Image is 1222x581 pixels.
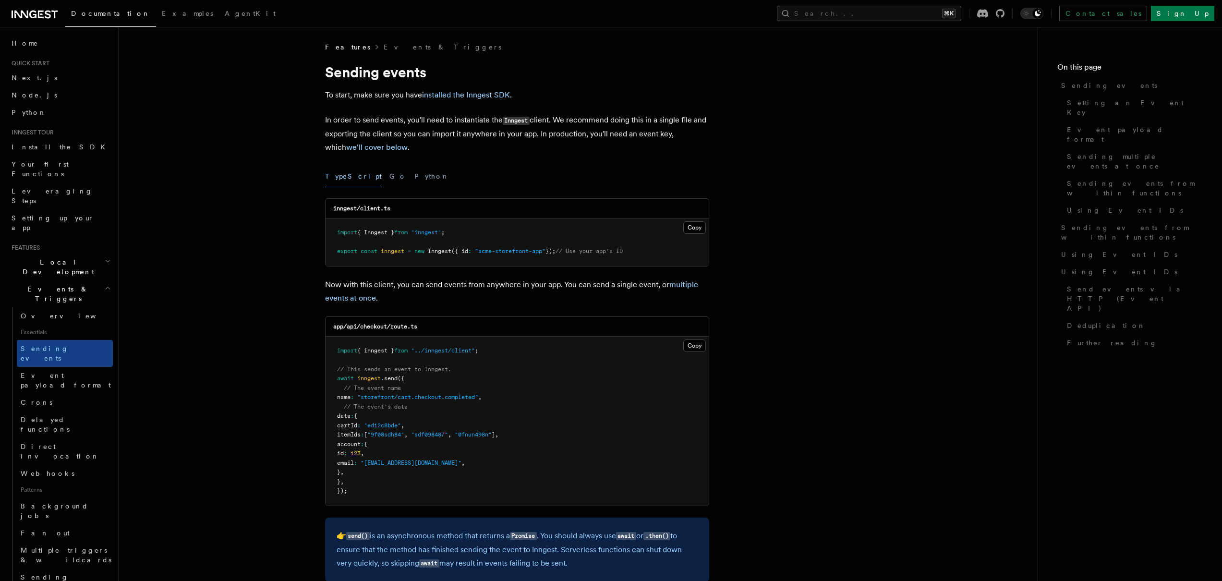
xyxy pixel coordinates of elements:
[942,9,956,18] kbd: ⌘K
[12,143,111,151] span: Install the SDK
[1063,317,1203,334] a: Deduplication
[364,431,367,438] span: [
[65,3,156,27] a: Documentation
[325,166,382,187] button: TypeScript
[354,412,357,419] span: {
[495,431,498,438] span: ,
[1057,219,1203,246] a: Sending events from within functions
[389,166,407,187] button: Go
[325,63,709,81] h1: Sending events
[351,394,354,400] span: :
[503,117,530,125] code: Inngest
[17,340,113,367] a: Sending events
[325,113,709,154] p: In order to send events, you'll need to instantiate the client. We recommend doing this in a sing...
[21,416,70,433] span: Delayed functions
[1067,179,1203,198] span: Sending events from within functions
[404,431,408,438] span: ,
[422,90,510,99] a: installed the Inngest SDK
[17,325,113,340] span: Essentials
[364,422,401,429] span: "ed12c8bde"
[357,422,361,429] span: :
[337,422,357,429] span: cartId
[468,248,472,254] span: :
[8,129,54,136] span: Inngest tour
[1067,321,1146,330] span: Deduplication
[408,248,411,254] span: =
[8,280,113,307] button: Events & Triggers
[21,345,69,362] span: Sending events
[333,205,390,212] code: inngest/client.ts
[492,431,495,438] span: ]
[325,278,709,305] p: Now with this client, you can send events from anywhere in your app. You can send a single event,...
[12,38,38,48] span: Home
[337,366,451,373] span: // This sends an event to Inngest.
[344,403,408,410] span: // The event's data
[441,229,445,236] span: ;
[1067,125,1203,144] span: Event payload format
[616,532,636,540] code: await
[21,546,111,564] span: Multiple triggers & wildcards
[12,109,47,116] span: Python
[1063,202,1203,219] a: Using Event IDs
[17,465,113,482] a: Webhooks
[510,532,537,540] code: Promise
[162,10,213,17] span: Examples
[8,254,113,280] button: Local Development
[1057,61,1203,77] h4: On this page
[361,450,364,457] span: ,
[8,284,105,303] span: Events & Triggers
[8,209,113,236] a: Setting up your app
[357,347,394,354] span: { inngest }
[1061,223,1203,242] span: Sending events from within functions
[340,478,344,485] span: ,
[337,248,357,254] span: export
[17,411,113,438] a: Delayed functions
[683,221,706,234] button: Copy
[337,412,351,419] span: data
[21,470,74,477] span: Webhooks
[361,441,364,448] span: :
[361,431,364,438] span: :
[8,156,113,182] a: Your first Functions
[340,469,344,475] span: ,
[381,375,398,382] span: .send
[21,312,120,320] span: Overview
[346,143,408,152] a: we'll cover below
[394,229,408,236] span: from
[325,42,370,52] span: Features
[337,394,351,400] span: name
[21,529,70,537] span: Fan out
[17,307,113,325] a: Overview
[337,347,357,354] span: import
[337,375,354,382] span: await
[1067,284,1203,313] span: Send events via HTTP (Event API)
[325,280,698,303] a: multiple events at once
[414,248,424,254] span: new
[337,460,354,466] span: email
[225,10,276,17] span: AgentKit
[8,182,113,209] a: Leveraging Steps
[361,460,461,466] span: "[EMAIL_ADDRESS][DOMAIN_NAME]"
[17,394,113,411] a: Crons
[545,248,556,254] span: });
[777,6,961,21] button: Search...⌘K
[337,229,357,236] span: import
[1067,338,1157,348] span: Further reading
[8,257,105,277] span: Local Development
[411,431,448,438] span: "sdf098487"
[381,248,404,254] span: inngest
[1067,206,1183,215] span: Using Event IDs
[12,214,94,231] span: Setting up your app
[1063,334,1203,351] a: Further reading
[448,431,451,438] span: ,
[17,497,113,524] a: Background jobs
[419,559,439,568] code: await
[337,469,340,475] span: }
[12,91,57,99] span: Node.js
[364,441,367,448] span: {
[354,460,357,466] span: :
[357,394,478,400] span: "storefront/cart.checkout.completed"
[357,229,394,236] span: { Inngest }
[337,431,361,438] span: itemIds
[17,542,113,569] a: Multiple triggers & wildcards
